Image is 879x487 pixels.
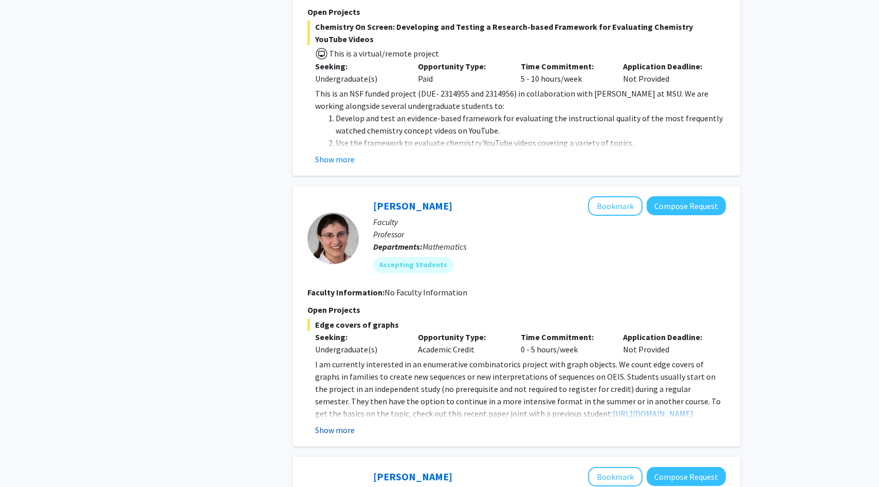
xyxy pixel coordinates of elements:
div: Not Provided [615,331,718,355]
p: Time Commitment: [521,60,608,72]
span: Chemistry On Screen: Developing and Testing a Research-based Framework for Evaluating Chemistry Y... [307,21,726,45]
div: Paid [410,60,513,85]
a: [PERSON_NAME] [373,199,452,212]
button: Add Feryal Alayont to Bookmarks [588,196,643,216]
p: Opportunity Type: [418,60,505,72]
a: [PERSON_NAME] [373,470,452,483]
p: Professor [373,228,726,240]
p: Seeking: [315,60,402,72]
p: Application Deadline: [623,60,710,72]
button: Show more [315,424,355,436]
p: Open Projects [307,6,726,18]
div: Undergraduate(s) [315,72,402,85]
p: I am currently interested in an enumerative combinatorics project with graph objects. We count ed... [315,358,726,420]
span: This is a virtual/remote project [328,48,439,59]
div: Academic Credit [410,331,513,355]
button: Add Lisa Kenyon to Bookmarks [588,467,643,486]
p: This is an NSF funded project (DUE- 2314955 and 2314956) in collaboration with [PERSON_NAME] at M... [315,87,726,112]
p: Open Projects [307,304,726,316]
p: Seeking: [315,331,402,343]
p: Application Deadline: [623,331,710,343]
div: 0 - 5 hours/week [513,331,616,355]
a: [URL][DOMAIN_NAME] [613,408,693,419]
span: No Faculty Information [384,287,467,297]
span: Mathematics [423,241,466,252]
li: Develop and test an evidence-based framework for evaluating the instructional quality of the most... [336,112,726,137]
b: Faculty Information: [307,287,384,297]
iframe: Chat [8,441,44,479]
li: Use the framework to evaluate chemistry YouTube videos covering a variety of topics. [336,137,726,149]
p: Faculty [373,216,726,228]
button: Show more [315,153,355,165]
button: Compose Request to Feryal Alayont [647,196,726,215]
button: Compose Request to Lisa Kenyon [647,467,726,486]
b: Departments: [373,241,423,252]
mat-chip: Accepting Students [373,257,453,273]
div: 5 - 10 hours/week [513,60,616,85]
span: Edge covers of graphs [307,319,726,331]
p: Time Commitment: [521,331,608,343]
div: Not Provided [615,60,718,85]
p: Opportunity Type: [418,331,505,343]
div: Undergraduate(s) [315,343,402,355]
